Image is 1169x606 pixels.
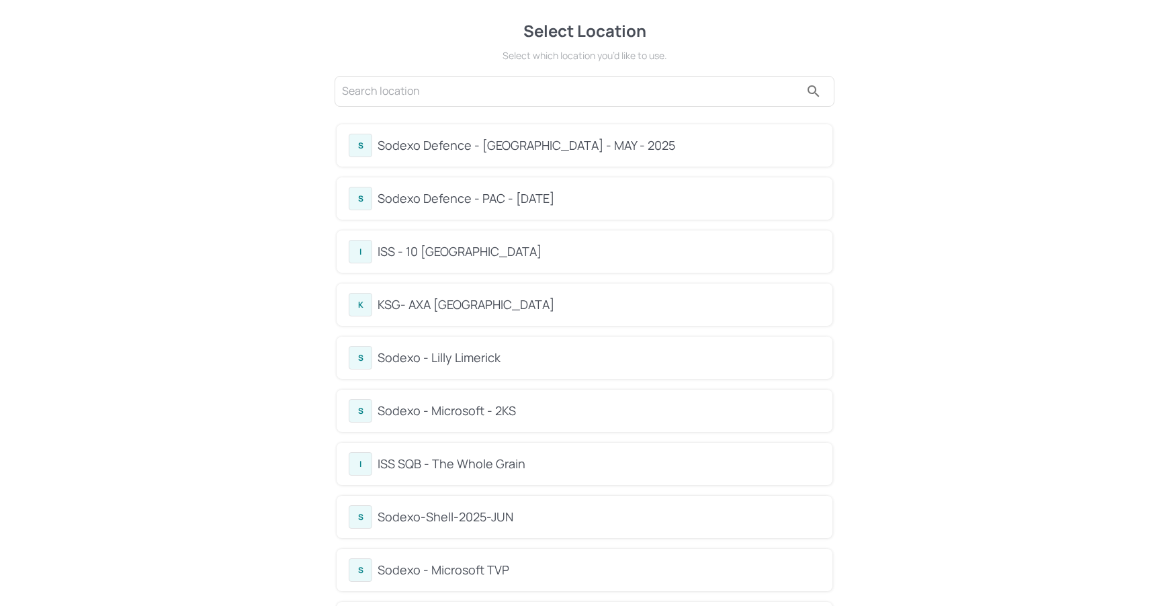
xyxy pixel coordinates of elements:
input: Search location [342,81,800,102]
div: S [349,187,372,210]
div: ISS - 10 [GEOGRAPHIC_DATA] [378,243,820,261]
div: S [349,346,372,370]
div: Select Location [333,19,836,43]
div: S [349,134,372,157]
div: Sodexo Defence - [GEOGRAPHIC_DATA] - MAY - 2025 [378,136,820,155]
div: S [349,558,372,582]
div: K [349,293,372,316]
div: ISS SQB - The Whole Grain [378,455,820,473]
div: Sodexo-Shell-2025-JUN [378,508,820,526]
div: S [349,399,372,423]
div: KSG- AXA [GEOGRAPHIC_DATA] [378,296,820,314]
div: Sodexo Defence - PAC - [DATE] [378,189,820,208]
div: Sodexo - Lilly Limerick [378,349,820,367]
div: S [349,505,372,529]
div: Sodexo - Microsoft - 2KS [378,402,820,420]
div: I [349,452,372,476]
div: I [349,240,372,263]
button: search [800,78,827,105]
div: Select which location you’d like to use. [333,48,836,62]
div: Sodexo - Microsoft TVP [378,561,820,579]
